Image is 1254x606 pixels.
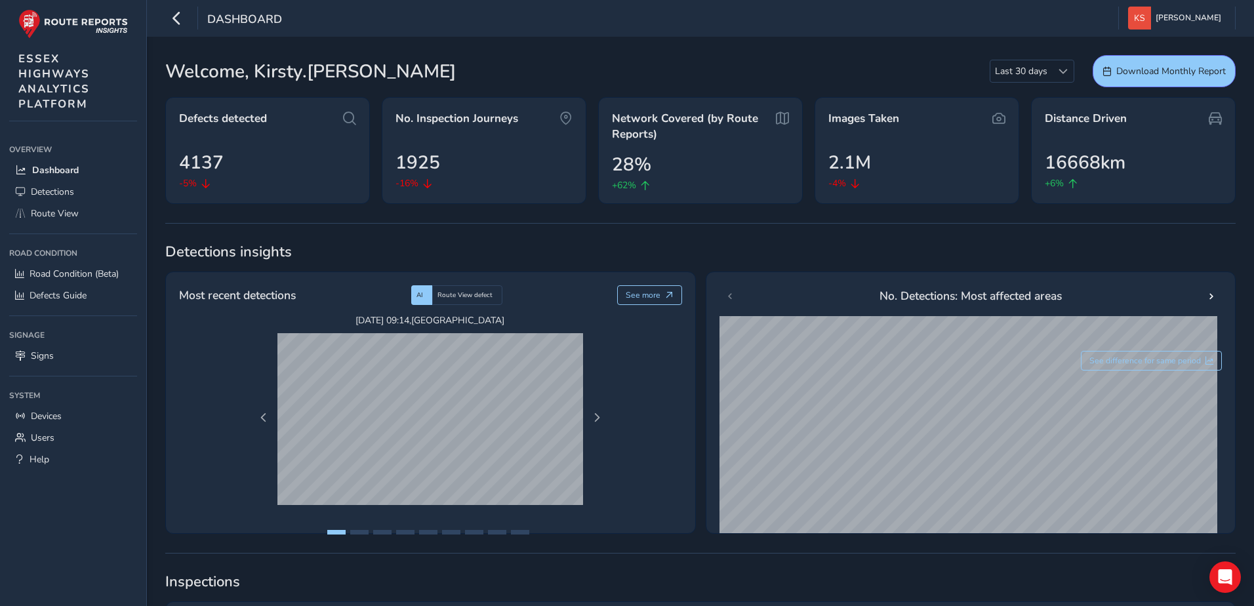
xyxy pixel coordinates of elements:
button: Page 8 [488,530,506,535]
a: Devices [9,405,137,427]
div: Signage [9,325,137,345]
a: Users [9,427,137,449]
span: 2.1M [828,149,871,176]
button: Page 3 [373,530,392,535]
span: Signs [31,350,54,362]
div: AI [411,285,432,305]
a: Road Condition (Beta) [9,263,137,285]
span: Most recent detections [179,287,296,304]
span: 28% [612,151,651,178]
span: Route View [31,207,79,220]
span: AI [416,291,423,300]
button: Page 7 [465,530,483,535]
a: Signs [9,345,137,367]
span: Defects detected [179,111,267,127]
span: Devices [31,410,62,422]
span: -16% [395,176,418,190]
span: -5% [179,176,197,190]
button: See difference for same period [1081,351,1223,371]
span: Users [31,432,54,444]
img: diamond-layout [1128,7,1151,30]
img: rr logo [18,9,128,39]
button: Page 2 [350,530,369,535]
span: Road Condition (Beta) [30,268,119,280]
a: Route View [9,203,137,224]
span: Last 30 days [990,60,1052,82]
span: Help [30,453,49,466]
span: +6% [1045,176,1064,190]
button: Page 4 [396,530,415,535]
button: See more [617,285,682,305]
button: Page 5 [419,530,437,535]
span: Welcome, Kirsty.[PERSON_NAME] [165,58,456,85]
a: Defects Guide [9,285,137,306]
span: Dashboard [32,164,79,176]
span: 1925 [395,149,440,176]
div: System [9,386,137,405]
span: 4137 [179,149,224,176]
button: Page 1 [327,530,346,535]
span: [DATE] 09:14 , [GEOGRAPHIC_DATA] [277,314,583,327]
span: Route View defect [437,291,493,300]
span: Network Covered (by Route Reports) [612,111,771,142]
span: -4% [828,176,846,190]
button: Previous Page [254,409,273,427]
span: Download Monthly Report [1116,65,1226,77]
span: 16668km [1045,149,1125,176]
a: Dashboard [9,159,137,181]
span: No. Inspection Journeys [395,111,518,127]
button: [PERSON_NAME] [1128,7,1226,30]
span: Inspections [165,572,1236,592]
span: Dashboard [207,11,282,30]
span: +62% [612,178,636,192]
a: Detections [9,181,137,203]
button: Next Page [588,409,606,427]
span: Detections insights [165,242,1236,262]
span: Images Taken [828,111,899,127]
span: See more [626,290,660,300]
button: Page 6 [442,530,460,535]
span: ESSEX HIGHWAYS ANALYTICS PLATFORM [18,51,90,111]
span: Distance Driven [1045,111,1127,127]
button: Download Monthly Report [1093,55,1236,87]
span: No. Detections: Most affected areas [880,287,1062,304]
div: Overview [9,140,137,159]
div: Route View defect [432,285,502,305]
span: [PERSON_NAME] [1156,7,1221,30]
span: Defects Guide [30,289,87,302]
a: Help [9,449,137,470]
button: Page 9 [511,530,529,535]
span: Detections [31,186,74,198]
div: Open Intercom Messenger [1209,561,1241,593]
div: Road Condition [9,243,137,263]
span: See difference for same period [1089,355,1201,366]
